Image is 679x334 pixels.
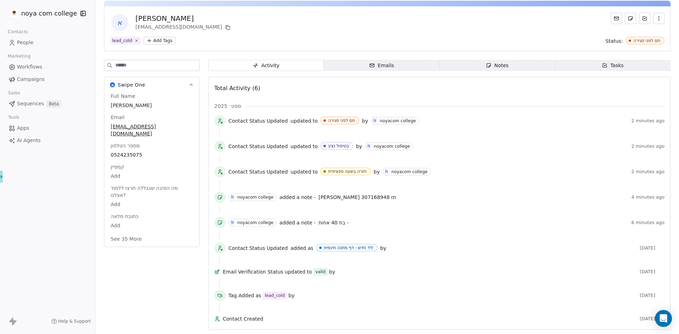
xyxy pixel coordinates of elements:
span: 4 minutes ago [631,194,665,200]
div: חם לפני סגירה [633,38,660,43]
span: Marketing [5,51,34,61]
span: Swipe One [118,81,145,88]
span: updated to [291,143,318,150]
span: [DATE] [640,269,665,275]
span: כתובת מלאה [109,213,140,220]
span: People [17,39,34,46]
span: [DATE] [640,293,665,298]
span: Contact Status Updated [228,168,288,175]
button: See 35 More [106,233,146,245]
span: by [374,168,380,175]
div: בטיפול נציג [328,143,349,148]
div: noyacom college [374,144,410,149]
div: Notes [486,62,509,69]
div: N [373,118,376,124]
span: Tag Added [228,292,254,299]
span: Beta [47,100,61,107]
span: added as [291,245,313,252]
div: noyacom college [237,220,273,225]
span: [PERSON_NAME] תז 307168948 [319,194,396,200]
span: מספר הטלפון [109,142,141,149]
span: Status: [605,37,623,45]
span: added a note - [279,219,315,226]
div: N [231,220,234,225]
div: [PERSON_NAME] [135,13,232,23]
span: Contact Created [223,315,637,322]
div: noyacom college [380,118,416,123]
a: AI Agents [6,135,89,146]
span: קמפיין [109,163,126,170]
a: SequencesBeta [6,98,89,110]
span: Contact Status Updated [228,245,288,252]
span: Help & Support [58,318,91,324]
span: Workflows [17,63,42,71]
span: Add [111,201,193,208]
span: updated to [285,268,312,275]
span: Tools [5,112,22,123]
span: Sales [5,88,23,98]
span: Add [111,172,193,180]
div: Swipe OneSwipe One [104,93,199,247]
div: valid [315,268,326,275]
a: Workflows [6,61,89,73]
span: Campaigns [17,76,45,83]
span: Contact Status Updated [228,117,288,124]
div: lead_cold [112,37,132,44]
span: by [362,117,368,124]
span: ספט׳ 2025 [214,102,241,110]
span: added a note - [279,194,315,201]
div: ליד חדש - דף מתנה חינמית [324,245,373,250]
span: [DATE] [640,316,665,322]
span: 2 minutes ago [631,169,665,175]
div: Emails [369,62,394,69]
div: [EMAIL_ADDRESS][DOMAIN_NAME] [135,23,232,32]
span: by [380,245,386,252]
span: 2 minutes ago [631,118,665,124]
a: Apps [6,122,89,134]
div: חזרה בשעה ספציפית [328,169,366,174]
div: N [231,194,234,200]
div: חם לפני סגירה [328,118,355,123]
img: Swipe One [110,82,115,87]
button: Swipe OneSwipe One [104,77,199,93]
span: Email [109,114,126,121]
a: People [6,37,89,48]
span: [EMAIL_ADDRESS][DOMAIN_NAME] [111,123,193,137]
button: Add Tags [144,37,175,45]
a: בת 40 אחות - [319,218,349,227]
span: Sequences [17,100,44,107]
div: N [367,143,370,149]
span: בת 40 אחות - [319,220,349,225]
img: %C3%97%C2%9C%C3%97%C2%95%C3%97%C2%92%C3%97%C2%95%20%C3%97%C2%9E%C3%97%C2%9B%C3%97%C2%9C%C3%97%C2%... [10,9,18,18]
span: AI Agents [17,137,41,144]
span: [PERSON_NAME] [111,102,193,109]
span: 0524235075 [111,151,193,158]
div: lead_cold [265,292,285,299]
span: Apps [17,124,29,132]
div: Tasks [602,62,624,69]
span: updated to [291,168,318,175]
span: 6 minutes ago [631,220,665,225]
span: Contact Status Updated [228,143,288,150]
span: מה הסיבה שבגללה תרצו ללמוד אצלנו? [109,184,195,199]
span: 2 minutes ago [631,143,665,149]
span: by [329,268,335,275]
div: noyacom college [237,195,273,200]
span: [DATE] [640,245,665,251]
div: N [385,169,388,175]
a: [PERSON_NAME] תז 307168948 [319,193,396,201]
span: Add [111,222,193,229]
div: Open Intercom Messenger [655,310,672,327]
button: noya com college [8,7,75,19]
span: Full Name [109,93,137,100]
div: noyacom college [391,169,428,174]
a: Help & Support [51,318,91,324]
span: Total Activity (6) [214,85,260,92]
a: Campaigns [6,74,89,85]
span: by [289,292,295,299]
span: א [111,14,128,31]
span: Contacts [5,27,31,37]
span: Email Verification Status [223,268,283,275]
span: as [256,292,261,299]
span: by [356,143,362,150]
